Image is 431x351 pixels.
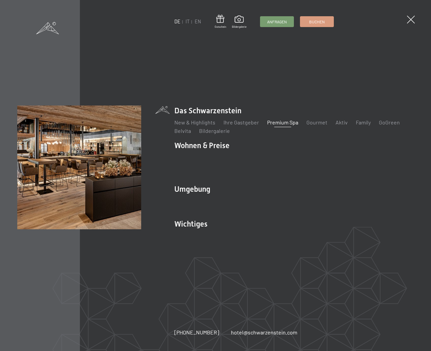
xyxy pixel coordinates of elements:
a: Anfragen [260,17,294,27]
a: Family [356,119,371,125]
a: New & Highlights [174,119,215,125]
a: IT [186,19,190,24]
a: Ihre Gastgeber [223,119,259,125]
span: Gutschein [215,25,226,29]
a: DE [174,19,180,24]
a: Bildergalerie [199,127,230,134]
a: Belvita [174,127,191,134]
a: Bildergalerie [232,16,246,28]
a: EN [195,19,201,24]
a: hotel@schwarzenstein.com [231,329,297,336]
a: Gutschein [215,15,226,29]
a: [PHONE_NUMBER] [174,329,219,336]
span: Bildergalerie [232,25,246,29]
span: Buchen [309,19,325,25]
a: Gourmet [306,119,327,125]
a: Aktiv [336,119,348,125]
a: Buchen [300,17,333,27]
a: GoGreen [379,119,400,125]
img: Wellnesshotel Südtirol SCHWARZENSTEIN - Wellnessurlaub in den Alpen [17,106,142,230]
a: Premium Spa [267,119,298,125]
span: Anfragen [267,19,287,25]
